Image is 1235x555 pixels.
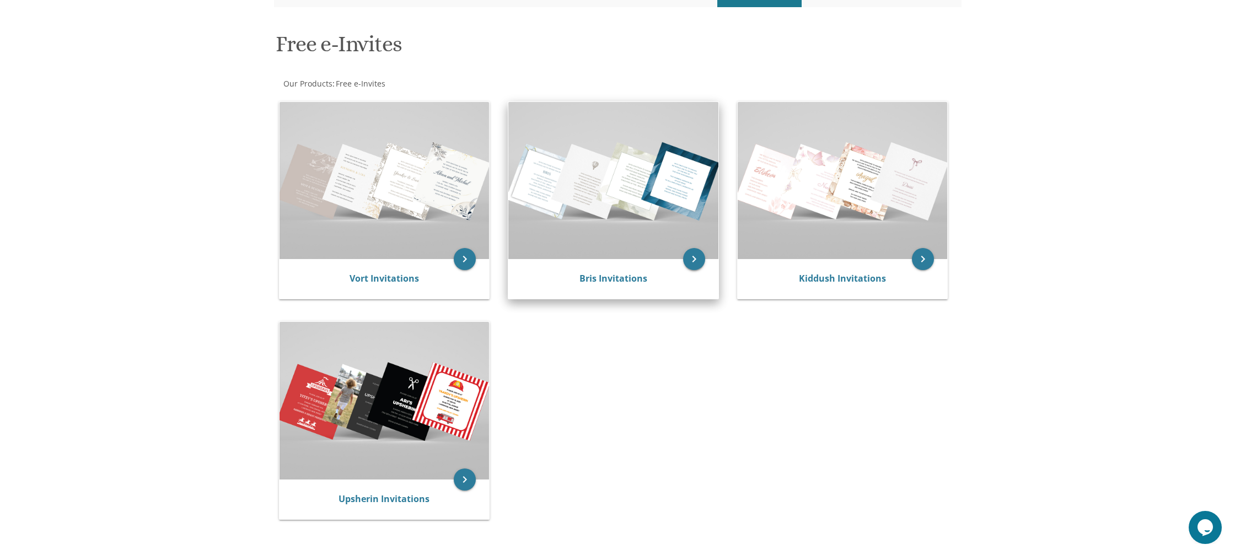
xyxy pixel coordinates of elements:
[912,248,934,270] a: keyboard_arrow_right
[274,78,618,89] div: :
[339,493,429,505] a: Upsherin Invitations
[738,102,948,259] img: Kiddush Invitations
[336,78,385,89] span: Free e-Invites
[280,102,490,259] img: Vort Invitations
[282,78,332,89] a: Our Products
[683,248,705,270] a: keyboard_arrow_right
[454,468,476,491] a: keyboard_arrow_right
[335,78,385,89] a: Free e-Invites
[508,102,718,259] img: Bris Invitations
[350,272,419,284] a: Vort Invitations
[579,272,647,284] a: Bris Invitations
[1189,511,1224,544] iframe: chat widget
[280,322,490,479] img: Upsherin Invitations
[276,32,726,64] h1: Free e-Invites
[799,272,886,284] a: Kiddush Invitations
[454,248,476,270] a: keyboard_arrow_right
